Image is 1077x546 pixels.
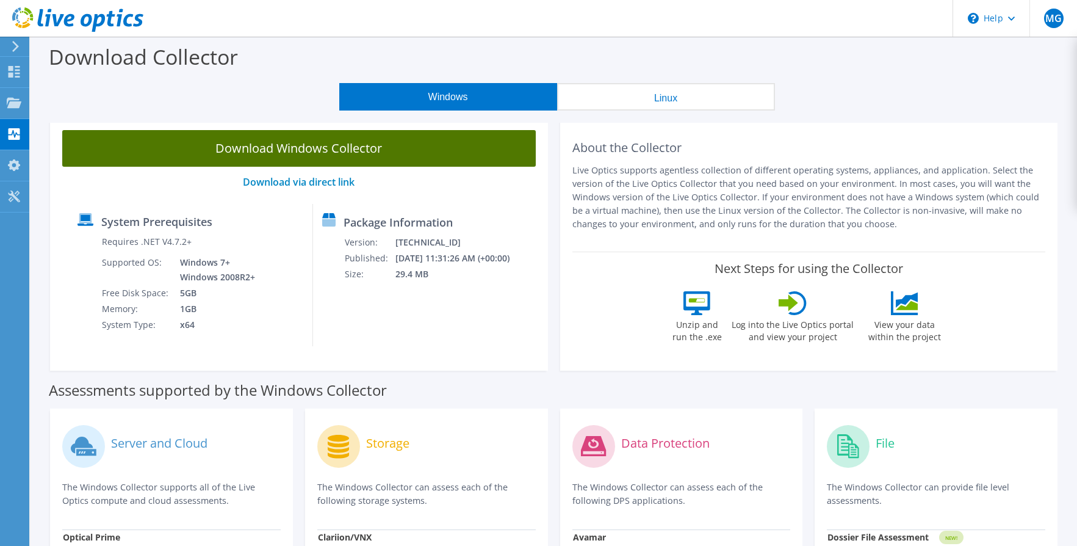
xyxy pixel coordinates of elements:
[171,317,258,333] td: x64
[317,481,536,508] p: The Windows Collector can assess each of the following storage systems.
[101,216,212,228] label: System Prerequisites
[344,266,395,282] td: Size:
[945,534,957,541] tspan: NEW!
[63,531,120,543] strong: Optical Prime
[318,531,372,543] strong: Clariion/VNX
[621,437,710,450] label: Data Protection
[572,140,1046,155] h2: About the Collector
[49,384,387,396] label: Assessments supported by the Windows Collector
[395,235,526,250] td: [TECHNICAL_ID]
[366,437,409,450] label: Storage
[101,301,171,317] td: Memory:
[62,130,536,167] a: Download Windows Collector
[49,43,238,71] label: Download Collector
[101,317,171,333] td: System Type:
[111,437,207,450] label: Server and Cloud
[171,301,258,317] td: 1GB
[968,13,979,24] svg: \n
[243,175,355,189] a: Download via direct link
[827,531,929,543] strong: Dossier File Assessment
[344,216,453,228] label: Package Information
[101,285,171,301] td: Free Disk Space:
[557,83,775,111] button: Linux
[101,255,171,285] td: Supported OS:
[344,250,395,266] td: Published:
[572,481,791,508] p: The Windows Collector can assess each of the following DPS applications.
[731,315,854,343] label: Log into the Live Optics portal and view your project
[1044,9,1064,28] span: MG
[395,266,526,282] td: 29.4 MB
[344,235,395,250] td: Version:
[395,250,526,266] td: [DATE] 11:31:26 AM (+00:00)
[715,261,903,276] label: Next Steps for using the Collector
[669,315,725,343] label: Unzip and run the .exe
[171,255,258,285] td: Windows 7+ Windows 2008R2+
[171,285,258,301] td: 5GB
[572,164,1046,231] p: Live Optics supports agentless collection of different operating systems, appliances, and applica...
[62,481,281,508] p: The Windows Collector supports all of the Live Optics compute and cloud assessments.
[339,83,557,111] button: Windows
[876,437,895,450] label: File
[102,236,192,248] label: Requires .NET V4.7.2+
[860,315,948,343] label: View your data within the project
[573,531,606,543] strong: Avamar
[827,481,1045,508] p: The Windows Collector can provide file level assessments.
